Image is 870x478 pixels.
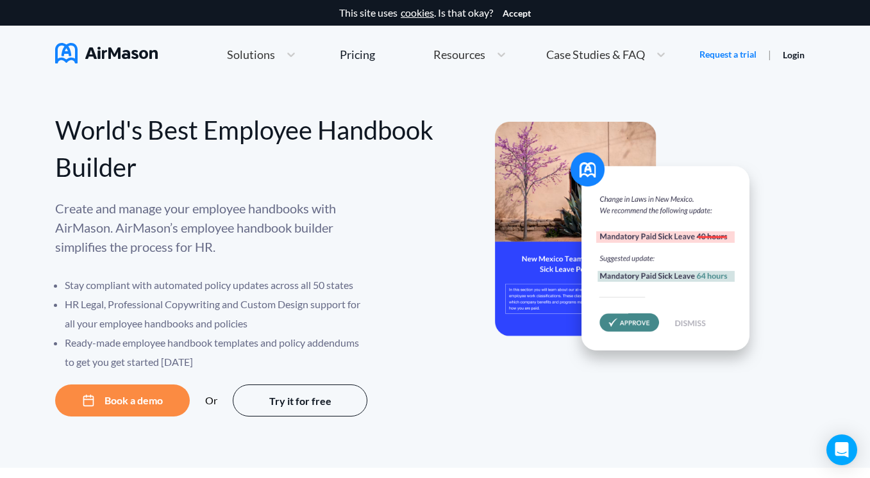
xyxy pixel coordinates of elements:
span: Solutions [227,49,275,60]
li: Ready-made employee handbook templates and policy addendums to get you get started [DATE] [65,333,369,372]
div: Pricing [340,49,375,60]
div: Or [205,395,217,406]
span: Case Studies & FAQ [546,49,645,60]
img: AirMason Logo [55,43,158,63]
button: Accept cookies [503,8,531,19]
a: Request a trial [699,48,757,61]
li: HR Legal, Professional Copywriting and Custom Design support for all your employee handbooks and ... [65,295,369,333]
p: Create and manage your employee handbooks with AirMason. AirMason’s employee handbook builder sim... [55,199,369,256]
div: Open Intercom Messenger [826,434,857,465]
button: Book a demo [55,384,190,416]
img: hero-banner [495,122,764,374]
li: Stay compliant with automated policy updates across all 50 states [65,276,369,295]
a: Login [783,49,805,60]
a: cookies [401,7,434,19]
span: | [768,48,771,60]
span: Resources [433,49,485,60]
button: Try it for free [233,384,367,416]
a: Pricing [340,43,375,66]
div: World's Best Employee Handbook Builder [55,111,435,186]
